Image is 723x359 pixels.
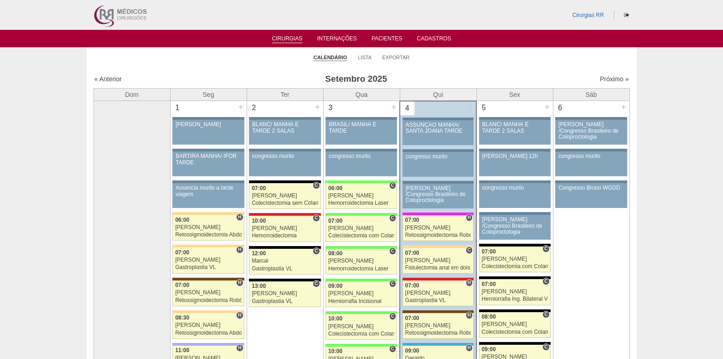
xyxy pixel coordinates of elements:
[405,297,471,303] div: Gastroplastia VL
[252,193,318,199] div: [PERSON_NAME]
[479,151,551,176] a: [PERSON_NAME] 12h
[466,279,473,286] span: Hospital
[405,265,471,271] div: Fistulectomia anal em dois tempos
[326,117,397,120] div: Key: Aviso
[403,213,474,215] div: Key: Pro Matre
[175,257,242,263] div: [PERSON_NAME]
[249,213,320,216] div: Key: Assunção
[249,120,320,145] a: BLANC/ MANHÃ E TARDE 2 SALAS
[249,279,320,281] div: Key: Blanc
[403,248,474,274] a: C 07:00 [PERSON_NAME] Fistulectomia anal em dois tempos
[405,282,419,289] span: 07:00
[572,12,604,18] a: Cirurgias RR
[466,247,473,254] span: Consultório
[328,291,394,297] div: [PERSON_NAME]
[389,247,396,255] span: Consultório
[479,120,551,145] a: BLANC/ MANHÃ E TARDE 2 SALAS
[555,183,627,208] a: Congresso Bruno WGDD
[326,279,397,281] div: Key: Brasil
[482,314,496,320] span: 08:00
[400,88,476,101] th: Qui
[175,290,242,296] div: [PERSON_NAME]
[328,250,342,257] span: 08:00
[172,180,244,183] div: Key: Aviso
[313,280,320,287] span: Consultório
[175,282,189,288] span: 07:00
[328,225,394,231] div: [PERSON_NAME]
[403,181,474,184] div: Key: Aviso
[175,322,242,328] div: [PERSON_NAME]
[171,101,185,115] div: 1
[555,120,627,145] a: [PERSON_NAME] /Congresso Brasileiro de Coloproctologia
[175,249,189,256] span: 07:00
[249,151,320,176] a: congresso murilo
[328,283,342,289] span: 09:00
[324,101,338,115] div: 3
[558,185,624,191] div: Congresso Bruno WGDD
[389,182,396,189] span: Consultório
[400,101,414,115] div: 4
[252,185,266,191] span: 07:00
[328,218,342,224] span: 07:00
[172,120,244,145] a: [PERSON_NAME]
[326,249,397,275] a: C 08:00 [PERSON_NAME] Hemorroidectomia Laser
[272,35,303,43] a: Cirurgias
[403,313,474,339] a: H 07:00 [PERSON_NAME] Retossigmoidectomia Robótica
[252,291,318,297] div: [PERSON_NAME]
[555,151,627,176] a: congresso murilo
[176,185,241,197] div: Ausencia murilo a tarde viagem
[328,324,394,330] div: [PERSON_NAME]
[326,246,397,249] div: Key: Brasil
[358,54,372,61] a: Lista
[247,88,323,101] th: Ter
[172,117,244,120] div: Key: Aviso
[175,224,242,230] div: [PERSON_NAME]
[482,256,548,262] div: [PERSON_NAME]
[389,345,396,353] span: Consultório
[403,245,474,248] div: Key: Bartira
[222,73,490,86] h3: Setembro 2025
[175,330,242,336] div: Retossigmoidectomia Abdominal VL
[328,233,394,239] div: Colecistectomia com Colangiografia VL
[555,117,627,120] div: Key: Aviso
[479,247,551,272] a: C 07:00 [PERSON_NAME] Colecistectomia com Colangiografia VL
[553,101,568,115] div: 6
[326,183,397,209] a: C 06:00 [PERSON_NAME] Hemorroidectomia Laser
[328,266,394,272] div: Hemorroidectomia Laser
[176,122,241,128] div: [PERSON_NAME]
[252,200,318,206] div: Colecistectomia sem Colangiografia VL
[326,281,397,307] a: C 09:00 [PERSON_NAME] Herniorrafia Incisional
[252,298,318,304] div: Gastroplastia VL
[382,54,410,61] a: Exportar
[403,120,474,145] a: ASSUNÇÃO MANHÃ/ SANTA JOANA TARDE
[479,342,551,345] div: Key: Blanc
[314,101,321,113] div: +
[252,218,266,224] span: 10:00
[405,315,419,321] span: 07:00
[172,149,244,151] div: Key: Aviso
[405,225,471,231] div: [PERSON_NAME]
[172,215,244,241] a: H 06:00 [PERSON_NAME] Retossigmoidectomia Abdominal VL
[482,122,547,134] div: BLANC/ MANHÃ E TARDE 2 SALAS
[405,348,419,354] span: 09:00
[466,312,473,319] span: Hospital
[326,344,397,347] div: Key: Brasil
[326,213,397,216] div: Key: Brasil
[403,280,474,306] a: H 07:00 [PERSON_NAME] Gastroplastia VL
[314,54,347,61] a: Calendário
[482,281,496,287] span: 07:00
[329,122,394,134] div: BRASIL/ MANHÃ E TARDE
[236,279,243,286] span: Hospital
[479,180,551,183] div: Key: Aviso
[328,315,342,322] span: 10:00
[170,88,247,101] th: Seg
[326,311,397,314] div: Key: Brasil
[466,344,473,352] span: Hospital
[555,149,627,151] div: Key: Aviso
[482,296,548,302] div: Herniorrafia Ing. Bilateral VL
[252,233,318,239] div: Hemorroidectomia
[482,346,496,353] span: 09:00
[482,248,496,255] span: 07:00
[553,88,629,101] th: Sáb
[249,117,320,120] div: Key: Aviso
